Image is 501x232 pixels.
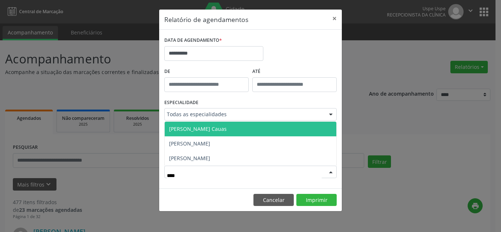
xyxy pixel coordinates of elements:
label: ATÉ [252,66,337,77]
label: De [164,66,249,77]
button: Imprimir [296,194,337,206]
span: Todas as especialidades [167,111,322,118]
label: ESPECIALIDADE [164,97,198,108]
h5: Relatório de agendamentos [164,15,248,24]
span: [PERSON_NAME] [169,155,210,162]
button: Close [327,10,342,27]
span: [PERSON_NAME] Cauas [169,125,227,132]
button: Cancelar [253,194,294,206]
label: DATA DE AGENDAMENTO [164,35,222,46]
span: [PERSON_NAME] [169,140,210,147]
